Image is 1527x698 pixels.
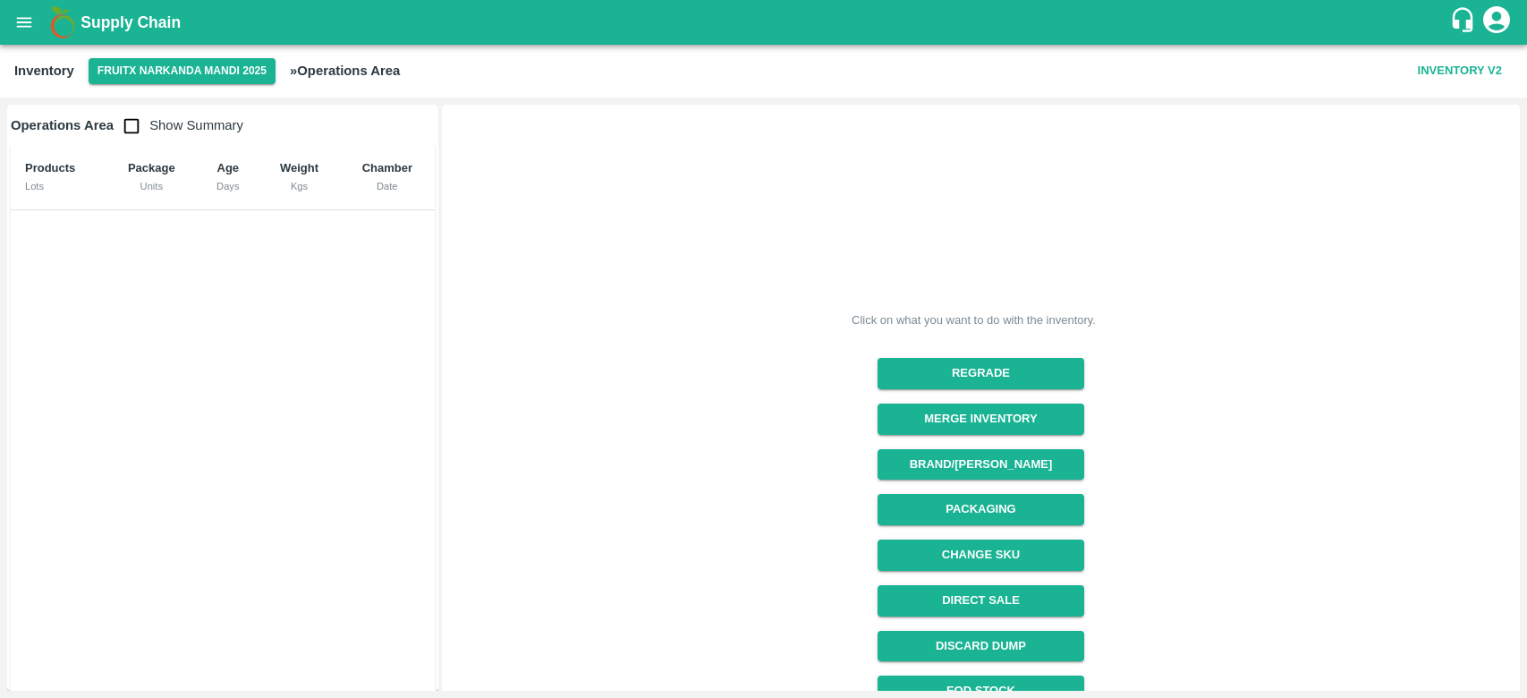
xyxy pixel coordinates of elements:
[81,13,181,31] b: Supply Chain
[81,10,1449,35] a: Supply Chain
[4,2,45,43] button: open drawer
[25,178,91,194] div: Lots
[362,161,412,174] b: Chamber
[852,311,1096,329] div: Click on what you want to do with the inventory.
[878,631,1084,662] button: Discard Dump
[280,161,318,174] b: Weight
[354,178,420,194] div: Date
[1411,55,1509,87] button: Inventory V2
[878,404,1084,435] button: Merge Inventory
[273,178,325,194] div: Kgs
[878,585,1084,617] button: Direct Sale
[120,178,182,194] div: Units
[89,58,276,84] button: Select DC
[217,161,240,174] b: Age
[128,161,175,174] b: Package
[878,540,1084,571] button: Change SKU
[11,118,114,132] b: Operations Area
[1480,4,1513,41] div: account of current user
[45,4,81,40] img: logo
[114,118,243,132] span: Show Summary
[1449,6,1480,38] div: customer-support
[878,358,1084,389] button: Regrade
[211,178,244,194] div: Days
[878,494,1084,525] button: Packaging
[14,64,74,78] b: Inventory
[878,449,1084,481] button: Brand/[PERSON_NAME]
[290,64,400,78] b: » Operations Area
[25,161,75,174] b: Products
